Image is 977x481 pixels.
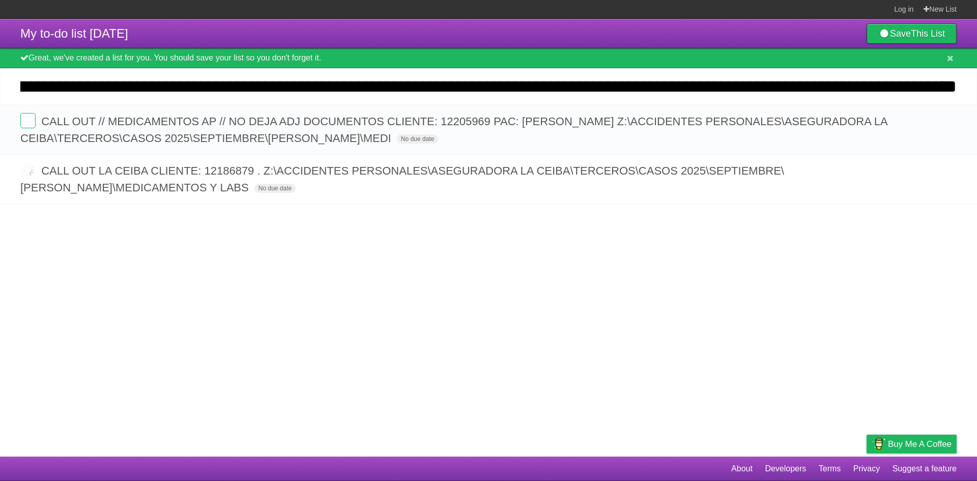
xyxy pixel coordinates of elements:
[20,26,128,40] span: My to-do list [DATE]
[20,164,784,194] span: CALL OUT LA CEIBA CLIENTE: 12186879 . Z:\ACCIDENTES PERSONALES\ASEGURADORA LA CEIBA\TERCEROS\CASO...
[20,113,36,128] label: Done
[911,29,945,39] b: This List
[397,134,438,144] span: No due date
[888,435,952,453] span: Buy me a coffee
[20,162,36,178] label: Done
[731,459,753,478] a: About
[765,459,806,478] a: Developers
[893,459,957,478] a: Suggest a feature
[20,115,887,145] span: CALL OUT // MEDICAMENTOS AP // NO DEJA ADJ DOCUMENTOS CLIENTE: 12205969 PAC: [PERSON_NAME] Z:\ACC...
[254,184,296,193] span: No due date
[819,459,841,478] a: Terms
[867,435,957,454] a: Buy me a coffee
[872,435,885,452] img: Buy me a coffee
[867,23,957,44] a: SaveThis List
[853,459,880,478] a: Privacy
